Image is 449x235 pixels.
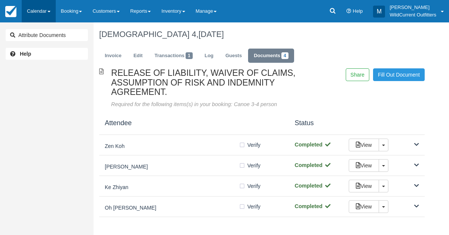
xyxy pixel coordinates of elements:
[111,101,302,108] div: Required for the following items(s) in your booking: Canoe 3-4 person
[373,68,425,81] a: Fill Out Document
[390,11,436,19] p: WildCurrent Outfitters
[5,6,16,17] img: checkfront-main-nav-mini-logo.png
[149,49,198,63] a: Transactions1
[247,162,260,169] span: Verify
[199,49,219,63] a: Log
[220,49,247,63] a: Guests
[105,143,239,149] h5: Zen Koh
[295,203,331,209] strong: Completed
[346,68,369,81] button: Share
[105,164,239,170] h5: [PERSON_NAME]
[281,52,288,59] span: 4
[390,4,436,11] p: [PERSON_NAME]
[6,48,88,60] a: Help
[289,120,343,127] h4: Status
[128,49,148,63] a: Edit
[247,141,260,149] span: Verify
[349,180,379,192] a: View
[111,68,302,97] h2: RELEASE OF LIABILITY, WAIVER OF CLAIMS, ASSUMPTION OF RISK AND INDEMNITY AGREEMENT.
[99,30,425,39] h1: [DEMOGRAPHIC_DATA] 4,
[105,205,239,211] h5: Oh [PERSON_NAME]
[99,49,127,63] a: Invoice
[99,120,289,127] h4: Attendee
[295,183,331,189] strong: Completed
[346,9,351,14] i: Help
[198,30,224,39] span: [DATE]
[349,200,379,213] a: View
[349,139,379,151] a: View
[247,203,260,210] span: Verify
[247,182,260,190] span: Verify
[295,142,331,148] strong: Completed
[248,49,294,63] a: Documents4
[349,159,379,172] a: View
[373,6,385,18] div: M
[20,51,31,57] b: Help
[105,185,239,190] h5: Ke Zhiyan
[353,8,363,14] span: Help
[186,52,193,59] span: 1
[295,162,331,168] strong: Completed
[6,29,88,41] button: Attribute Documents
